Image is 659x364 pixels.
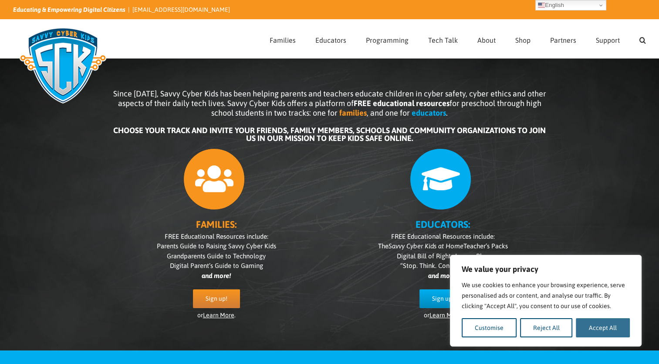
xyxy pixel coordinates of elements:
button: Reject All [520,318,573,337]
i: Educating & Empowering Digital Citizens [13,6,125,13]
span: “Stop. Think. Connect.” Poster [400,262,486,269]
span: FREE Educational Resources include: [165,233,268,240]
b: CHOOSE YOUR TRACK AND INVITE YOUR FRIENDS, FAMILY MEMBERS, SCHOOLS AND COMMUNITY ORGANIZATIONS TO... [113,126,546,143]
p: We use cookies to enhance your browsing experience, serve personalised ads or content, and analys... [462,280,630,311]
span: Shop [515,37,531,44]
img: en [538,2,545,9]
a: Shop [515,20,531,58]
i: and more! [428,272,457,279]
a: Learn More [203,312,234,319]
span: Partners [550,37,576,44]
b: FAMILIES: [196,219,237,230]
span: Sign up! [206,295,227,302]
span: Parents Guide to Raising Savvy Cyber Kids [157,242,276,250]
span: FREE Educational Resources include: [391,233,495,240]
span: or . [424,312,462,319]
b: FREE educational resources [354,99,449,108]
span: . [446,108,448,117]
span: Tech Talk [428,37,458,44]
a: Support [596,20,620,58]
b: EDUCATORS: [416,219,470,230]
a: [EMAIL_ADDRESS][DOMAIN_NAME] [132,6,230,13]
span: Digital Bill of Rights Lesson Plan [397,252,489,260]
b: families [339,108,367,117]
span: The Teacher’s Packs [378,242,508,250]
a: Programming [366,20,409,58]
span: Support [596,37,620,44]
img: Savvy Cyber Kids Logo [13,22,113,109]
a: Tech Talk [428,20,458,58]
a: Search [639,20,646,58]
span: About [477,37,496,44]
span: Programming [366,37,409,44]
button: Customise [462,318,517,337]
a: Sign up! [193,289,240,308]
span: Since [DATE], Savvy Cyber Kids has been helping parents and teachers educate children in cyber sa... [113,89,546,117]
a: About [477,20,496,58]
p: We value your privacy [462,264,630,275]
span: Educators [315,37,346,44]
a: Educators [315,20,346,58]
a: Learn More [429,312,461,319]
i: Savvy Cyber Kids at Home [389,242,463,250]
span: Families [270,37,296,44]
b: educators [412,108,446,117]
span: Grandparents Guide to Technology [167,252,266,260]
span: or . [197,312,236,319]
span: Sign up! [432,295,454,302]
a: Partners [550,20,576,58]
button: Accept All [576,318,630,337]
a: Sign up! [419,289,466,308]
span: Digital Parent’s Guide to Gaming [170,262,263,269]
span: , and one for [367,108,410,117]
a: Families [270,20,296,58]
i: and more! [202,272,231,279]
nav: Main Menu [270,20,646,58]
